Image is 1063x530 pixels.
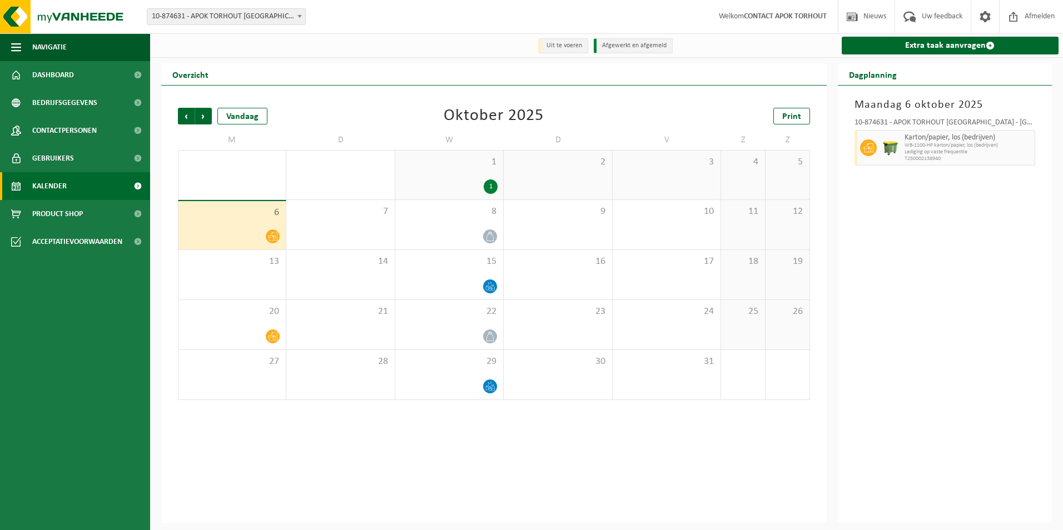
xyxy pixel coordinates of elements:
span: 5 [771,156,804,168]
li: Afgewerkt en afgemeld [594,38,673,53]
div: Oktober 2025 [444,108,544,124]
h2: Overzicht [161,63,220,85]
span: Kalender [32,172,67,200]
span: 18 [727,256,759,268]
span: 4 [727,156,759,168]
span: 22 [401,306,498,318]
span: 21 [292,306,389,318]
span: 15 [401,256,498,268]
span: Volgende [195,108,212,124]
span: 1 [401,156,498,168]
span: 23 [509,306,606,318]
span: Gebruikers [32,144,74,172]
li: Uit te voeren [538,38,588,53]
img: WB-1100-HPE-GN-50 [882,139,899,156]
span: 10-874631 - APOK TORHOUT NV - TORHOUT [147,9,305,24]
span: 3 [618,156,715,168]
span: 10 [618,206,715,218]
td: W [395,130,504,150]
td: D [504,130,612,150]
span: Navigatie [32,33,67,61]
span: 2 [509,156,606,168]
span: 10-874631 - APOK TORHOUT NV - TORHOUT [147,8,306,25]
span: 12 [771,206,804,218]
td: V [613,130,721,150]
span: 8 [401,206,498,218]
span: T250002138940 [905,156,1032,162]
span: 25 [727,306,759,318]
strong: CONTACT APOK TORHOUT [744,12,827,21]
div: 1 [484,179,498,194]
span: 19 [771,256,804,268]
span: WB-1100-HP karton/papier, los (bedrijven) [905,142,1032,149]
span: Print [782,112,801,121]
span: 29 [401,356,498,368]
span: 17 [618,256,715,268]
span: 9 [509,206,606,218]
h2: Dagplanning [838,63,908,85]
span: 24 [618,306,715,318]
div: Vandaag [217,108,267,124]
td: Z [721,130,766,150]
a: Extra taak aanvragen [842,37,1059,54]
span: Vorige [178,108,195,124]
span: Acceptatievoorwaarden [32,228,122,256]
span: 11 [727,206,759,218]
span: 30 [509,356,606,368]
span: 28 [292,356,389,368]
span: 27 [184,356,280,368]
span: Karton/papier, los (bedrijven) [905,133,1032,142]
span: Bedrijfsgegevens [32,89,97,117]
span: Product Shop [32,200,83,228]
span: 16 [509,256,606,268]
span: 14 [292,256,389,268]
span: 31 [618,356,715,368]
span: 6 [184,207,280,219]
span: Contactpersonen [32,117,97,144]
a: Print [773,108,810,124]
td: D [286,130,395,150]
span: Dashboard [32,61,74,89]
td: Z [766,130,810,150]
span: Lediging op vaste frequentie [905,149,1032,156]
td: M [178,130,286,150]
span: 7 [292,206,389,218]
h3: Maandag 6 oktober 2025 [855,97,1036,113]
span: 26 [771,306,804,318]
div: 10-874631 - APOK TORHOUT [GEOGRAPHIC_DATA] - [GEOGRAPHIC_DATA] [855,119,1036,130]
span: 20 [184,306,280,318]
span: 13 [184,256,280,268]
